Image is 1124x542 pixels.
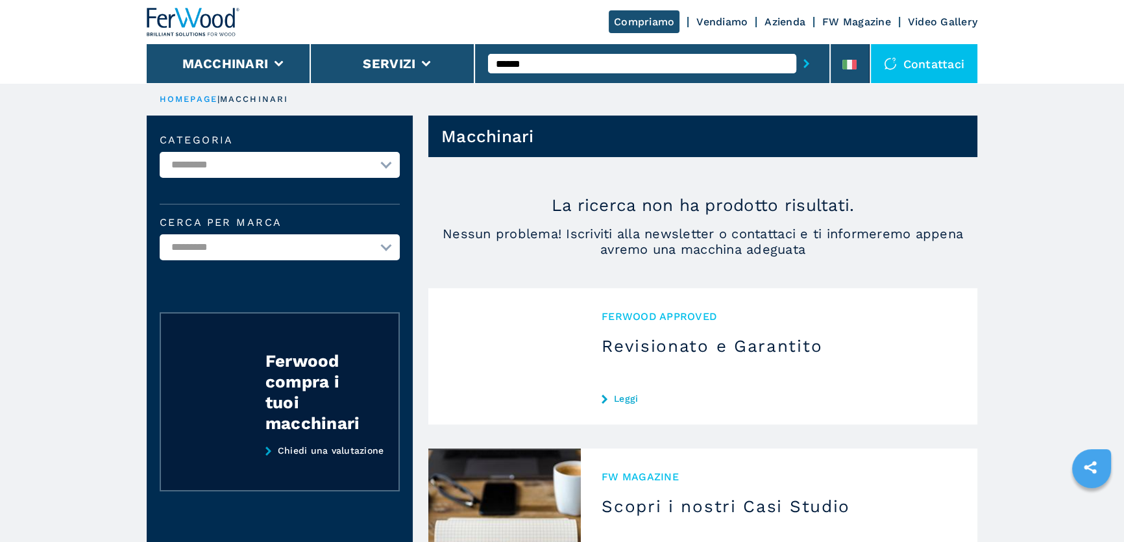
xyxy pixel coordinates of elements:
[696,16,748,28] a: Vendiamo
[428,195,977,216] p: La ricerca non ha prodotto risultati.
[884,57,897,70] img: Contattaci
[908,16,977,28] a: Video Gallery
[160,135,400,145] label: Categoria
[822,16,891,28] a: FW Magazine
[217,94,220,104] span: |
[764,16,805,28] a: Azienda
[160,217,400,228] label: Cerca per marca
[609,10,679,33] a: Compriamo
[428,288,581,425] img: Revisionato e Garantito
[265,351,373,434] div: Ferwood compra i tuoi macchinari
[602,393,957,404] a: Leggi
[160,94,217,104] a: HOMEPAGE
[147,8,240,36] img: Ferwood
[363,56,415,71] button: Servizi
[1074,451,1106,484] a: sharethis
[871,44,978,83] div: Contattaci
[182,56,269,71] button: Macchinari
[220,93,288,105] p: macchinari
[796,49,816,79] button: submit-button
[602,469,957,484] span: FW MAGAZINE
[441,126,534,147] h1: Macchinari
[602,336,957,356] h3: Revisionato e Garantito
[160,445,400,492] a: Chiedi una valutazione
[428,226,977,257] span: Nessun problema! Iscriviti alla newsletter o contattaci e ti informeremo appena avremo una macchi...
[602,309,957,324] span: Ferwood Approved
[602,496,957,517] h3: Scopri i nostri Casi Studio
[1069,484,1114,532] iframe: Chat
